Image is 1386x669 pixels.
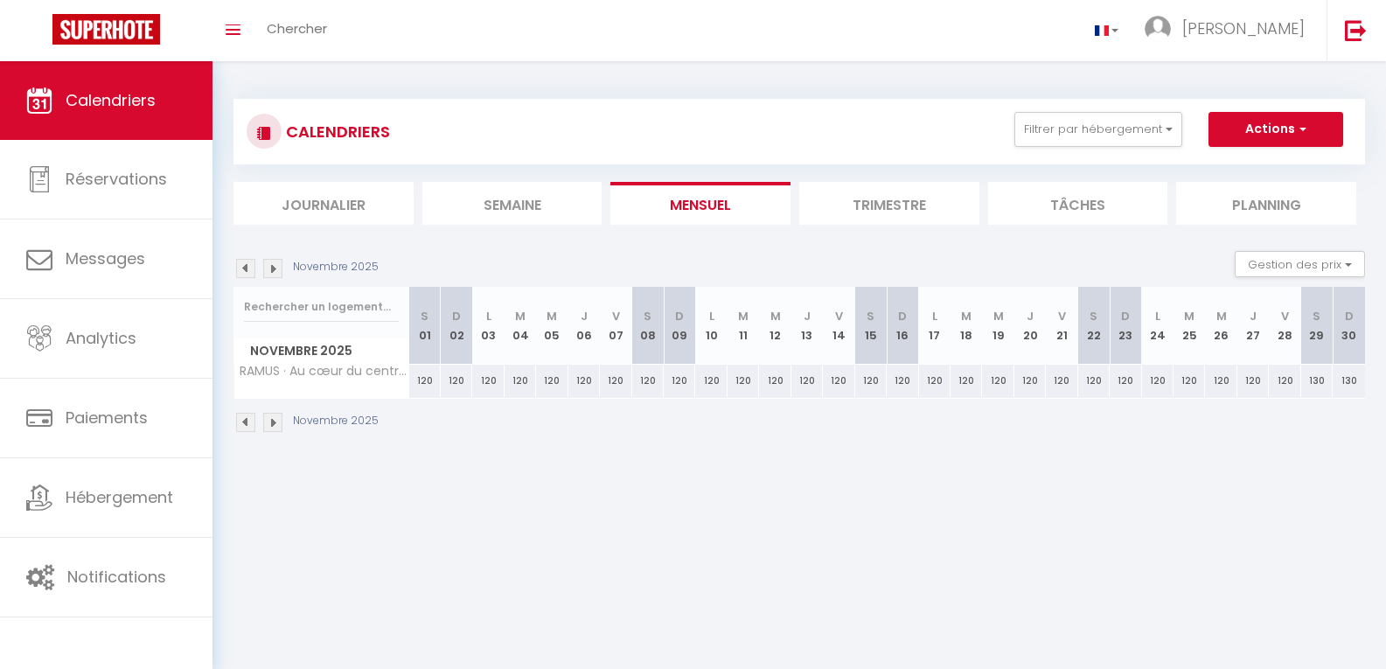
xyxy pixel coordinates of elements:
div: 120 [472,365,504,397]
li: Journalier [233,182,414,225]
li: Planning [1176,182,1356,225]
th: 06 [568,287,600,365]
th: 23 [1110,287,1141,365]
th: 13 [791,287,823,365]
span: Analytics [66,327,136,349]
abbr: V [612,308,620,324]
abbr: D [675,308,684,324]
th: 28 [1269,287,1300,365]
div: 120 [1269,365,1300,397]
abbr: S [1313,308,1320,324]
span: Novembre 2025 [234,338,408,364]
th: 04 [505,287,536,365]
th: 07 [600,287,631,365]
abbr: M [770,308,781,324]
th: 29 [1301,287,1333,365]
th: 11 [728,287,759,365]
th: 09 [664,287,695,365]
abbr: M [993,308,1004,324]
th: 27 [1237,287,1269,365]
img: Super Booking [52,14,160,45]
div: 120 [791,365,823,397]
span: Hébergement [66,486,173,508]
span: [PERSON_NAME] [1182,17,1305,39]
abbr: M [1216,308,1227,324]
th: 05 [536,287,568,365]
div: 120 [441,365,472,397]
span: Réservations [66,168,167,190]
div: 120 [759,365,791,397]
th: 18 [951,287,982,365]
div: 120 [536,365,568,397]
div: 120 [409,365,441,397]
div: 120 [1142,365,1174,397]
div: 120 [982,365,1013,397]
div: 120 [1046,365,1077,397]
div: 120 [1174,365,1205,397]
th: 15 [855,287,887,365]
abbr: V [1281,308,1289,324]
span: RAMUS · Au cœur du centre historique, [GEOGRAPHIC_DATA][PERSON_NAME][MEDICAL_DATA] [237,365,412,378]
th: 12 [759,287,791,365]
div: 120 [664,365,695,397]
abbr: S [867,308,874,324]
abbr: L [1155,308,1160,324]
input: Rechercher un logement... [244,291,399,323]
abbr: M [515,308,526,324]
li: Trimestre [799,182,979,225]
abbr: D [898,308,907,324]
abbr: M [738,308,749,324]
p: Novembre 2025 [293,259,379,275]
th: 25 [1174,287,1205,365]
abbr: V [835,308,843,324]
th: 19 [982,287,1013,365]
th: 08 [632,287,664,365]
abbr: M [961,308,972,324]
div: 120 [695,365,727,397]
abbr: J [1027,308,1034,324]
th: 10 [695,287,727,365]
span: Messages [66,247,145,269]
div: 120 [823,365,854,397]
abbr: M [1184,308,1194,324]
th: 01 [409,287,441,365]
div: 120 [728,365,759,397]
th: 22 [1078,287,1110,365]
div: 130 [1301,365,1333,397]
div: 120 [1205,365,1236,397]
th: 21 [1046,287,1077,365]
div: 120 [632,365,664,397]
abbr: S [644,308,651,324]
img: ... [1145,16,1171,42]
div: 120 [1014,365,1046,397]
abbr: J [1250,308,1257,324]
abbr: D [452,308,461,324]
span: Calendriers [66,89,156,111]
th: 26 [1205,287,1236,365]
h3: CALENDRIERS [282,112,390,151]
th: 30 [1333,287,1365,365]
div: 120 [1237,365,1269,397]
li: Semaine [422,182,602,225]
abbr: J [581,308,588,324]
span: Chercher [267,19,327,38]
th: 03 [472,287,504,365]
div: 120 [1078,365,1110,397]
abbr: L [709,308,714,324]
abbr: S [1090,308,1097,324]
div: 120 [855,365,887,397]
button: Actions [1208,112,1343,147]
button: Filtrer par hébergement [1014,112,1182,147]
th: 20 [1014,287,1046,365]
abbr: M [547,308,557,324]
th: 17 [919,287,951,365]
abbr: V [1058,308,1066,324]
div: 120 [505,365,536,397]
span: Paiements [66,407,148,429]
div: 120 [951,365,982,397]
span: Notifications [67,566,166,588]
div: 120 [568,365,600,397]
button: Gestion des prix [1235,251,1365,277]
div: 130 [1333,365,1365,397]
th: 02 [441,287,472,365]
